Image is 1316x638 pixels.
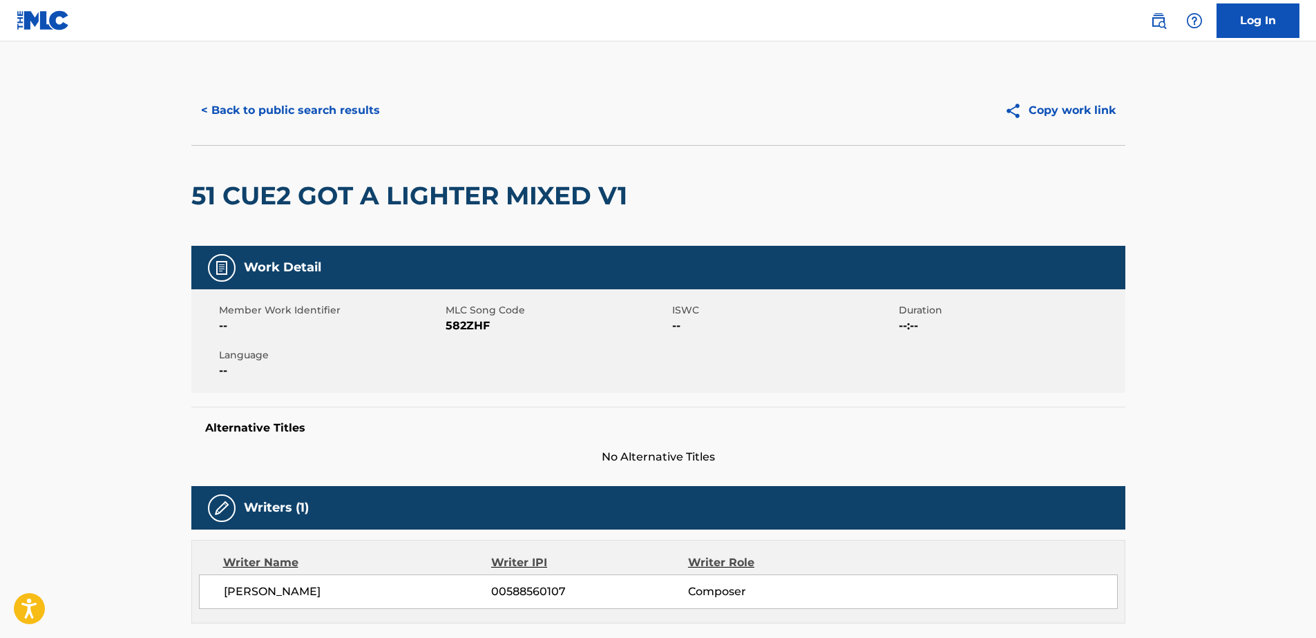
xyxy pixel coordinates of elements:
button: < Back to public search results [191,93,390,128]
span: --:-- [899,318,1122,334]
img: help [1186,12,1203,29]
span: Member Work Identifier [219,303,442,318]
span: -- [219,318,442,334]
span: -- [219,362,442,379]
span: 582ZHF [446,318,669,334]
div: Help [1181,7,1208,35]
span: Composer [688,583,867,600]
span: 00588560107 [491,583,687,600]
span: Language [219,348,442,362]
h2: 51 CUE2 GOT A LIGHTER MIXED V1 [191,180,634,211]
img: search [1150,12,1167,29]
img: Work Detail [213,260,230,276]
a: Log In [1217,3,1299,38]
img: Writers [213,500,230,516]
h5: Writers (1) [244,500,309,516]
div: Writer Role [688,554,867,571]
span: Duration [899,303,1122,318]
span: MLC Song Code [446,303,669,318]
img: MLC Logo [17,10,70,30]
span: [PERSON_NAME] [224,583,492,600]
span: -- [672,318,895,334]
img: Copy work link [1004,102,1029,119]
span: ISWC [672,303,895,318]
a: Public Search [1145,7,1172,35]
h5: Work Detail [244,260,321,275]
span: No Alternative Titles [191,449,1125,465]
div: Writer IPI [491,554,688,571]
button: Copy work link [995,93,1125,128]
div: Writer Name [223,554,492,571]
h5: Alternative Titles [205,421,1112,435]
